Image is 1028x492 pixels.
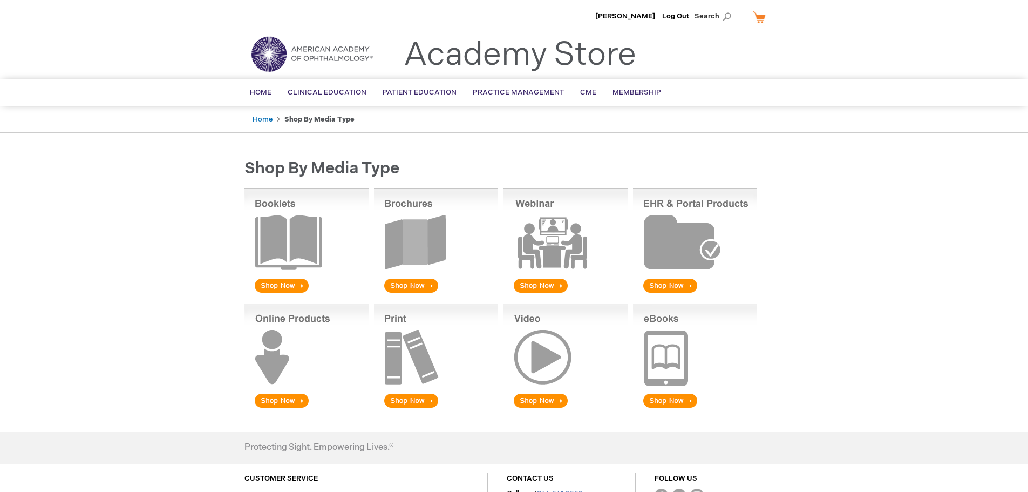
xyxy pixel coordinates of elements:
[284,115,355,124] strong: Shop by Media Type
[507,474,554,483] a: CONTACT US
[633,403,757,412] a: eBook
[250,88,271,97] span: Home
[244,474,318,483] a: CUSTOMER SERVICE
[374,304,498,410] img: Print
[633,188,757,295] img: EHR & Portal Products
[473,88,564,97] span: Practice Management
[633,288,757,297] a: EHR & Portal Products
[244,288,369,297] a: Booklets
[383,88,457,97] span: Patient Education
[655,474,697,483] a: FOLLOW US
[503,288,628,297] a: Webinar
[503,403,628,412] a: Video
[244,403,369,412] a: Online Products
[374,403,498,412] a: Print
[374,288,498,297] a: Brochures
[612,88,661,97] span: Membership
[244,188,369,295] img: Booklets
[695,5,736,27] span: Search
[374,188,498,295] img: Brochures
[244,443,393,453] h4: Protecting Sight. Empowering Lives.®
[288,88,366,97] span: Clinical Education
[404,36,636,75] a: Academy Store
[633,304,757,410] img: eBook
[244,159,399,178] span: Shop by Media Type
[662,12,689,21] a: Log Out
[580,88,596,97] span: CME
[503,304,628,410] img: Video
[503,188,628,295] img: Webinar
[244,304,369,410] img: Online
[595,12,655,21] a: [PERSON_NAME]
[253,115,273,124] a: Home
